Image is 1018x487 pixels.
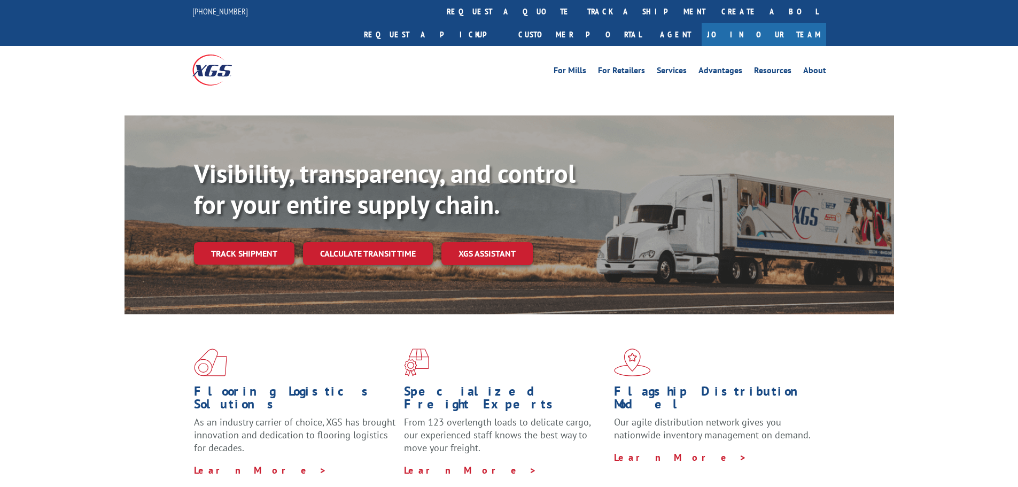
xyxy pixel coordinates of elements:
[194,416,395,454] span: As an industry carrier of choice, XGS has brought innovation and dedication to flooring logistics...
[404,416,606,463] p: From 123 overlength loads to delicate cargo, our experienced staff knows the best way to move you...
[194,464,327,476] a: Learn More >
[657,66,687,78] a: Services
[598,66,645,78] a: For Retailers
[194,385,396,416] h1: Flooring Logistics Solutions
[404,349,429,376] img: xgs-icon-focused-on-flooring-red
[554,66,586,78] a: For Mills
[194,349,227,376] img: xgs-icon-total-supply-chain-intelligence-red
[698,66,742,78] a: Advantages
[614,416,811,441] span: Our agile distribution network gives you nationwide inventory management on demand.
[303,242,433,265] a: Calculate transit time
[192,6,248,17] a: [PHONE_NUMBER]
[702,23,826,46] a: Join Our Team
[194,242,294,265] a: Track shipment
[614,451,747,463] a: Learn More >
[803,66,826,78] a: About
[356,23,510,46] a: Request a pickup
[614,385,816,416] h1: Flagship Distribution Model
[441,242,533,265] a: XGS ASSISTANT
[649,23,702,46] a: Agent
[404,385,606,416] h1: Specialized Freight Experts
[510,23,649,46] a: Customer Portal
[194,157,576,221] b: Visibility, transparency, and control for your entire supply chain.
[614,349,651,376] img: xgs-icon-flagship-distribution-model-red
[754,66,791,78] a: Resources
[404,464,537,476] a: Learn More >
